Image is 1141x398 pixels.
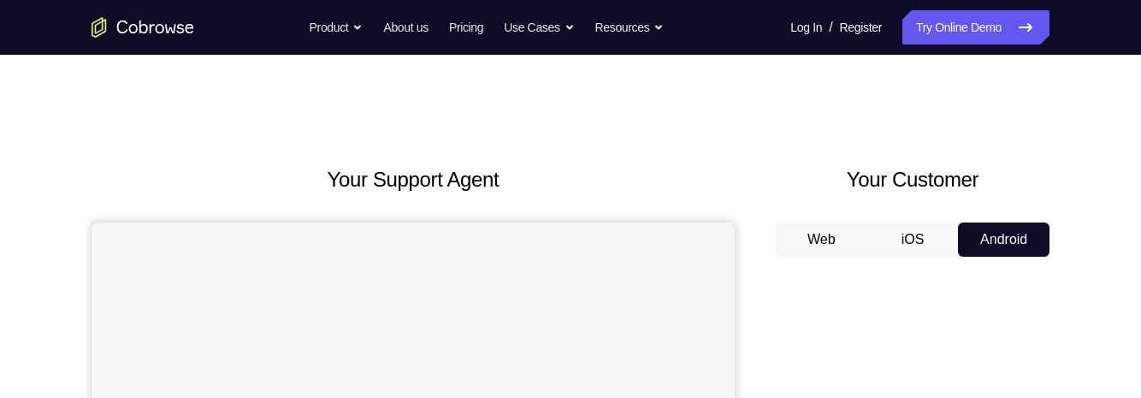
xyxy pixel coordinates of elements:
a: Register [840,10,882,45]
button: Web [776,223,867,257]
button: Product [310,10,364,45]
button: Android [958,223,1049,257]
button: Use Cases [504,10,574,45]
a: Try Online Demo [902,10,1049,45]
button: iOS [867,223,959,257]
button: Resources [595,10,665,45]
a: Go to the home page [92,17,194,38]
a: About us [383,10,428,45]
h2: Your Support Agent [92,164,735,195]
a: Log In [790,10,822,45]
h2: Your Customer [776,164,1049,195]
a: Pricing [449,10,483,45]
span: / [829,17,832,38]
